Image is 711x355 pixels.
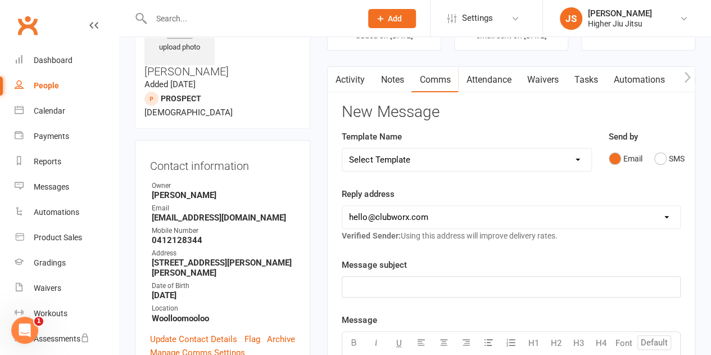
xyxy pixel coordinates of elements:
h3: Contact information [150,155,295,172]
span: Settings [462,6,493,31]
strong: [EMAIL_ADDRESS][DOMAIN_NAME] [152,213,295,223]
strong: [DATE] [152,290,295,300]
a: Notes [373,67,411,93]
a: Product Sales [15,225,119,250]
a: Waivers [15,276,119,301]
div: [PERSON_NAME] [588,8,652,19]
label: Send by [609,130,638,143]
a: Automations [15,200,119,225]
a: Workouts [15,301,119,326]
span: 1 [34,317,43,326]
div: Workouts [34,309,67,318]
button: H4 [590,332,612,354]
div: Address [152,248,295,259]
div: Messages [34,182,69,191]
div: Higher Jiu Jitsu [588,19,652,29]
div: Email [152,203,295,214]
div: Mobile Number [152,226,295,236]
label: Message [342,313,377,327]
div: Reports [34,157,61,166]
span: Using this address will improve delivery rates. [342,231,557,240]
span: Add [388,14,402,23]
iframe: Intercom live chat [11,317,38,344]
button: H2 [545,332,567,354]
button: Add [368,9,416,28]
div: Dashboard [34,56,73,65]
label: Reply address [342,187,394,201]
a: Attendance [458,67,519,93]
a: Waivers [519,67,566,93]
div: Product Sales [34,233,82,242]
div: Waivers [34,284,61,293]
div: Location [152,303,295,314]
strong: Verified Sender: [342,231,400,240]
div: Automations [34,208,79,217]
a: Archive [267,332,295,346]
button: H3 [567,332,590,354]
a: Calendar [15,98,119,124]
div: Assessments [34,334,89,343]
time: Added [DATE] [144,79,196,89]
input: Default [637,335,671,350]
a: Reports [15,149,119,174]
label: Template Name [342,130,401,143]
a: Automations [605,67,672,93]
div: Payments [34,132,69,141]
snap: prospect [161,94,201,103]
strong: [PERSON_NAME] [152,190,295,200]
label: Message subject [342,258,406,272]
div: Gradings [34,258,66,267]
a: Dashboard [15,48,119,73]
button: H1 [522,332,545,354]
a: Update Contact Details [150,332,237,346]
button: SMS [654,148,685,169]
h3: New Message [342,104,681,121]
a: People [15,73,119,98]
button: Email [609,148,642,169]
a: Gradings [15,250,119,276]
a: Tasks [566,67,605,93]
a: Activity [328,67,373,93]
div: Owner [152,181,295,191]
strong: [STREET_ADDRESS][PERSON_NAME][PERSON_NAME] [152,258,295,278]
span: [DEMOGRAPHIC_DATA] [144,107,233,118]
a: Clubworx [13,11,42,39]
div: JS [560,7,582,30]
div: People [34,81,59,90]
strong: Woolloomooloo [152,313,295,323]
a: Flag [244,332,260,346]
strong: 0412128344 [152,235,295,245]
span: U [396,338,401,348]
input: Search... [148,11,354,26]
a: Payments [15,124,119,149]
a: Messages [15,174,119,200]
button: U [387,332,410,354]
a: Comms [411,67,458,93]
div: Calendar [34,106,65,115]
div: Date of Birth [152,281,295,291]
button: Font [612,332,635,354]
a: Assessments [15,326,119,352]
